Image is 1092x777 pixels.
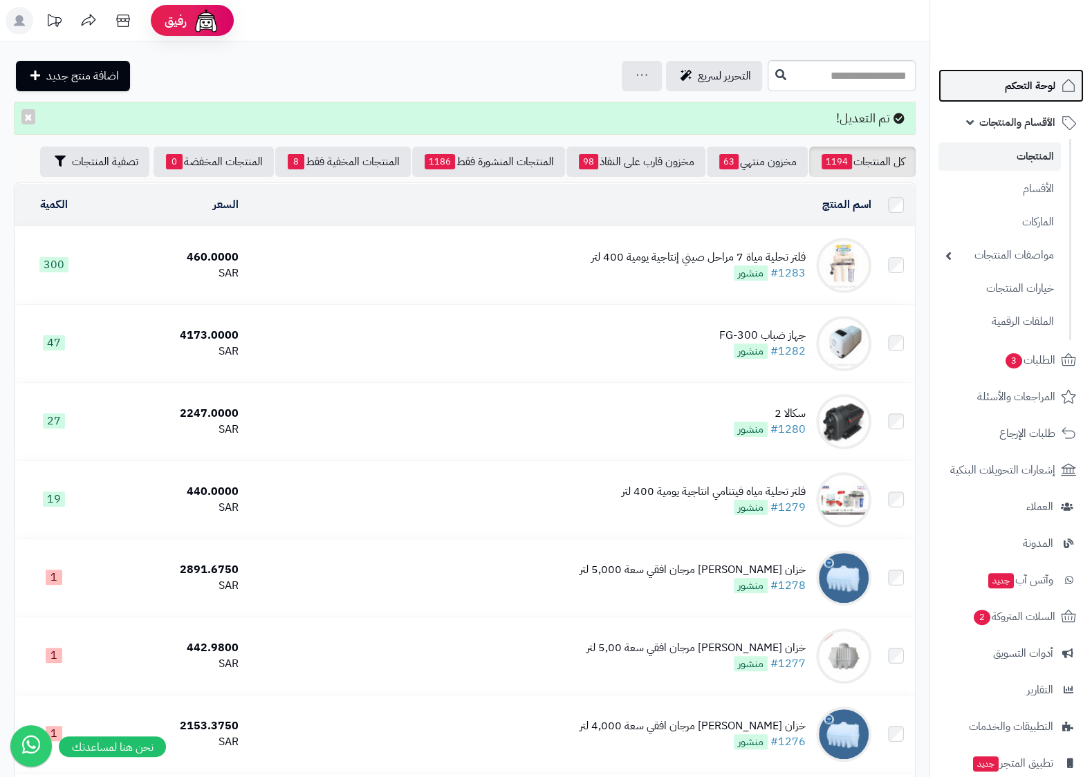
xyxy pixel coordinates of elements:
[979,113,1055,132] span: الأقسام والمنتجات
[1004,350,1055,370] span: الطلبات
[16,61,130,91] a: اضافة منتج جديد
[719,328,806,344] div: جهاز ضباب FG-300
[1026,497,1053,516] span: العملاء
[734,406,806,422] div: سكالا 2
[938,344,1084,377] a: الطلبات3
[938,673,1084,706] a: التقارير
[99,578,239,594] div: SAR
[938,174,1061,204] a: الأقسام
[822,154,852,169] span: 1194
[816,472,871,527] img: فلتر تحلية مياه فيتنامي انتاجية يومية 400 لتر
[275,147,411,177] a: المنتجات المخفية فقط8
[566,147,705,177] a: مخزون قارب على النفاذ98
[1027,680,1053,700] span: التقارير
[39,257,68,272] span: 300
[1005,76,1055,95] span: لوحة التحكم
[43,492,65,507] span: 19
[734,500,768,515] span: منشور
[99,406,239,422] div: 2247.0000
[21,109,35,124] button: ×
[40,196,68,213] a: الكمية
[586,640,806,656] div: خزان [PERSON_NAME] مرجان افقي سعة 5,00 لتر
[288,154,304,169] span: 8
[770,265,806,281] a: #1283
[938,600,1084,633] a: السلات المتروكة2
[993,644,1053,663] span: أدوات التسويق
[938,417,1084,450] a: طلبات الإرجاع
[37,7,71,38] a: تحديثات المنصة
[734,422,768,437] span: منشور
[809,147,916,177] a: كل المنتجات1194
[938,637,1084,670] a: أدوات التسويق
[974,610,990,625] span: 2
[987,570,1053,590] span: وآتس آب
[938,69,1084,102] a: لوحة التحكم
[816,550,871,606] img: خزان المهيدب مرجان افقي سعة 5,000 لتر
[972,607,1055,626] span: السلات المتروكة
[622,484,806,500] div: فلتر تحلية مياه فيتنامي انتاجية يومية 400 لتر
[938,274,1061,303] a: خيارات المنتجات
[580,718,806,734] div: خزان [PERSON_NAME] مرجان افقي سعة 4,000 لتر
[166,154,183,169] span: 0
[46,570,62,585] span: 1
[977,387,1055,406] span: المراجعات والأسئلة
[938,710,1084,743] a: التطبيقات والخدمات
[973,756,999,771] span: جديد
[213,196,239,213] a: السعر
[972,753,1053,773] span: تطبيق المتجر
[816,394,871,449] img: سكالا 2
[816,628,871,684] img: خزان المهيدب مرجان افقي سعة 5,00 لتر
[46,726,62,741] span: 1
[165,12,187,29] span: رفيق
[591,250,806,265] div: فلتر تحلية مياة 7 مراحل صيني إنتاجية يومية 400 لتر
[99,328,239,344] div: 4173.0000
[988,573,1014,588] span: جديد
[770,733,806,750] a: #1276
[154,147,274,177] a: المنتجات المخفضة0
[666,61,762,91] a: التحرير لسريع
[938,527,1084,560] a: المدونة
[770,499,806,516] a: #1279
[734,578,768,593] span: منشور
[938,142,1061,171] a: المنتجات
[816,316,871,371] img: جهاز ضباب FG-300
[938,207,1061,237] a: الماركات
[99,422,239,438] div: SAR
[998,39,1079,68] img: logo-2.png
[770,655,806,672] a: #1277
[46,68,119,84] span: اضافة منتج جديد
[816,706,871,762] img: خزان المهيدب مرجان افقي سعة 4,000 لتر
[734,344,768,359] span: منشور
[734,656,768,671] span: منشور
[938,307,1061,337] a: الملفات الرقمية
[734,265,768,281] span: منشور
[14,102,916,135] div: تم التعديل!
[99,500,239,516] div: SAR
[99,718,239,734] div: 2153.3750
[72,153,138,170] span: تصفية المنتجات
[734,734,768,749] span: منشور
[192,7,220,35] img: ai-face.png
[40,147,149,177] button: تصفية المنتجات
[770,343,806,359] a: #1282
[969,717,1053,736] span: التطبيقات والخدمات
[1006,353,1022,368] span: 3
[938,453,1084,487] a: إشعارات التحويلات البنكية
[950,460,1055,480] span: إشعارات التحويلات البنكية
[938,380,1084,413] a: المراجعات والأسئلة
[707,147,808,177] a: مخزون منتهي63
[1023,534,1053,553] span: المدونة
[43,335,65,350] span: 47
[698,68,751,84] span: التحرير لسريع
[719,154,739,169] span: 63
[770,577,806,594] a: #1278
[770,421,806,438] a: #1280
[999,424,1055,443] span: طلبات الإرجاع
[99,344,239,359] div: SAR
[822,196,871,213] a: اسم المنتج
[99,734,239,750] div: SAR
[938,241,1061,270] a: مواصفات المنتجات
[99,656,239,672] div: SAR
[99,265,239,281] div: SAR
[99,250,239,265] div: 460.0000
